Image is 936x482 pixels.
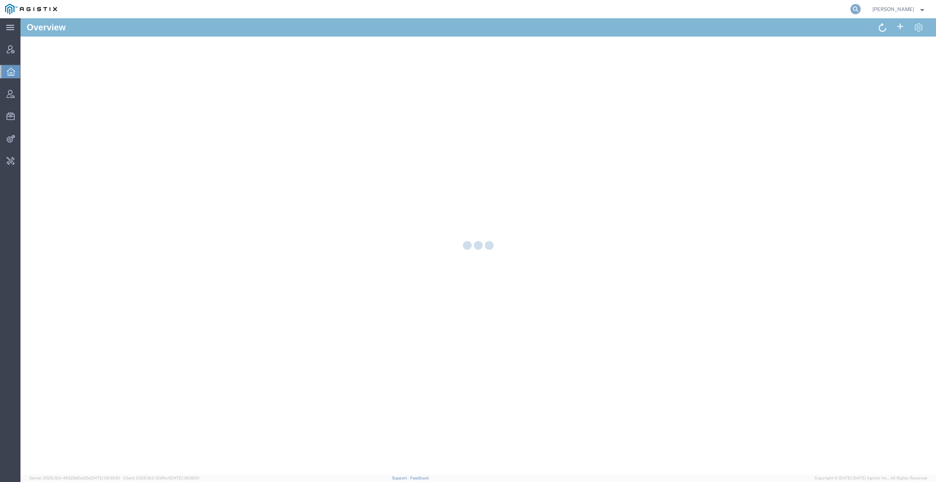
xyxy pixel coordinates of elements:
a: Support [392,476,410,480]
button: Manage dashboard [891,2,906,18]
span: Server: 2025.19.0-49328d0a35e [29,476,120,480]
a: Feedback [410,476,429,480]
button: Add module [872,2,887,18]
img: logo [5,4,57,15]
span: Daria Moshkova [872,5,914,13]
button: Refresh dashboard [855,2,869,18]
span: [DATE] 09:39:01 [170,476,199,480]
h1: Overview [6,4,45,14]
span: Copyright © [DATE]-[DATE] Agistix Inc., All Rights Reserved [815,475,927,481]
span: [DATE] 09:50:51 [90,476,120,480]
span: Client: 2025.19.0-129fbcf [123,476,199,480]
button: [PERSON_NAME] [872,5,926,14]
